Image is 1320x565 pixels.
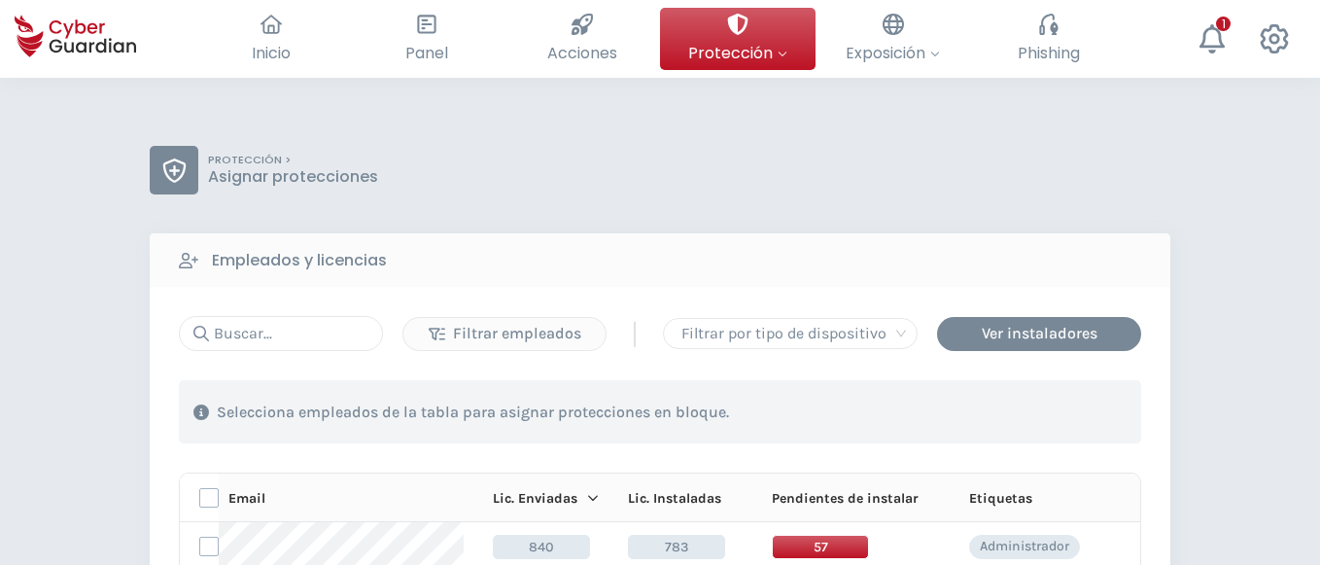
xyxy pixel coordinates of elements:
div: Email [228,488,464,509]
p: Asignar protecciones [208,167,378,187]
span: | [631,319,639,348]
div: 1 [1216,17,1231,31]
span: Exposición [846,41,940,65]
input: Buscar... [179,316,383,351]
span: 840 [493,535,590,559]
p: Selecciona empleados de la tabla para asignar protecciones en bloque. [217,403,729,422]
div: Etiquetas [969,488,1155,509]
p: PROTECCIÓN > [208,154,378,167]
span: 783 [628,535,725,559]
b: Empleados y licencias [212,249,387,272]
button: Inicio [194,8,350,70]
div: Filtrar empleados [418,322,591,345]
span: Inicio [252,41,291,65]
span: Phishing [1018,41,1080,65]
span: Panel [405,41,448,65]
span: 57 [772,535,869,559]
p: Administrador [980,538,1069,555]
div: Lic. Instaladas [628,488,743,509]
button: Panel [349,8,504,70]
div: Pendientes de instalar [772,488,940,509]
span: Acciones [547,41,617,65]
button: Exposición [816,8,971,70]
button: Protección [660,8,816,70]
button: Ver instaladores [937,317,1141,351]
div: Lic. Enviadas [493,488,599,509]
span: Protección [688,41,787,65]
button: Filtrar empleados [402,317,607,351]
button: Acciones [504,8,660,70]
div: Ver instaladores [952,322,1127,345]
button: Phishing [971,8,1127,70]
